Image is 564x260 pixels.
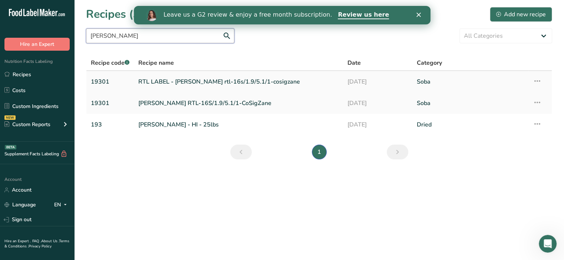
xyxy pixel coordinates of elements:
[230,145,252,159] a: Previous page
[91,95,129,111] a: 19301
[417,74,524,90] a: Soba
[32,239,41,244] a: FAQ .
[86,6,157,23] h1: Recipes (334)
[496,10,546,19] div: Add new recipe
[86,28,234,43] input: Search for recipe
[54,200,70,209] div: EN
[347,95,408,111] a: [DATE]
[138,58,174,67] span: Recipe name
[347,58,360,67] span: Date
[91,117,129,132] a: 193
[283,7,290,11] div: Close
[490,7,552,22] button: Add new recipe
[417,58,442,67] span: Category
[4,121,50,128] div: Custom Reports
[4,239,69,249] a: Terms & Conditions .
[91,59,129,67] span: Recipe code
[4,38,70,51] button: Hire an Expert
[4,239,31,244] a: Hire an Expert .
[134,6,431,24] iframe: Intercom live chat banner
[417,95,524,111] a: Soba
[138,117,338,132] a: [PERSON_NAME] - HI - 25lbs
[539,235,557,253] iframe: Intercom live chat
[138,95,338,111] a: [PERSON_NAME] RTL-16S/1.9/5.1/1-CoSigZane
[347,74,408,90] a: [DATE]
[138,74,338,90] a: RTL LABEL - [PERSON_NAME] rtl-16s/1.9/5.1/1-cosigzane
[29,244,52,249] a: Privacy Policy
[5,145,16,149] div: BETA
[4,115,16,120] div: NEW
[387,145,408,159] a: Next page
[347,117,408,132] a: [DATE]
[417,117,524,132] a: Dried
[4,198,36,211] a: Language
[41,239,59,244] a: About Us .
[91,74,129,90] a: 19301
